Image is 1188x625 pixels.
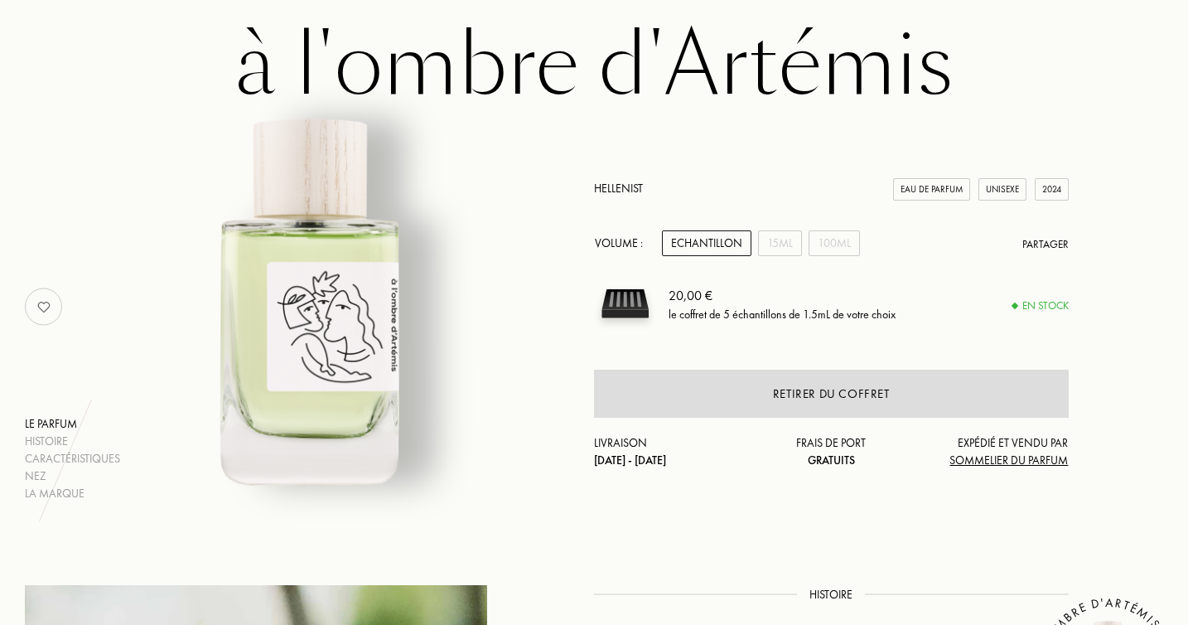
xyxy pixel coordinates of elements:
[949,453,1068,468] span: Sommelier du Parfum
[105,94,513,502] img: à l'ombre d'Artémis Hellenist
[180,20,1008,111] h1: à l'ombre d'Artémis
[594,434,752,469] div: Livraison
[809,230,860,256] div: 100mL
[25,468,120,485] div: Nez
[893,178,970,201] div: Eau de Parfum
[773,385,890,404] div: Retirer du coffret
[594,230,652,256] div: Volume :
[752,434,910,469] div: Frais de port
[25,415,120,433] div: Le parfum
[594,273,656,335] img: sample box
[594,181,643,196] a: Hellenist
[1012,298,1069,314] div: En stock
[669,285,896,305] div: 20,00 €
[669,305,896,322] div: le coffret de 5 échantillons de 1.5mL de votre choix
[1022,236,1069,253] div: Partager
[910,434,1069,469] div: Expédié et vendu par
[25,450,120,468] div: Caractéristiques
[25,433,120,450] div: Histoire
[758,230,802,256] div: 15mL
[594,453,666,468] span: [DATE] - [DATE]
[1035,178,1069,201] div: 2024
[27,290,60,323] img: no_like_p.png
[978,178,1026,201] div: Unisexe
[808,453,855,468] span: Gratuits
[662,230,751,256] div: Echantillon
[25,485,120,502] div: La marque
